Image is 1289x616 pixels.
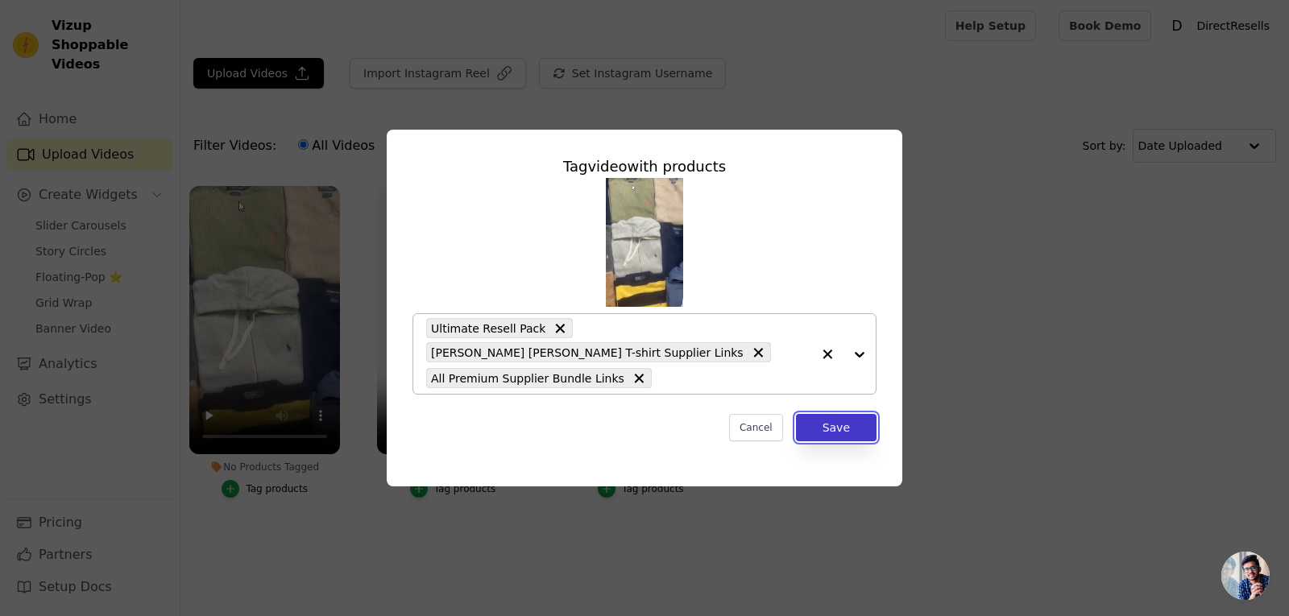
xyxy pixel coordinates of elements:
button: Cancel [729,414,783,441]
button: Save [796,414,877,441]
span: All Premium Supplier Bundle Links [431,369,624,387]
span: [PERSON_NAME] [PERSON_NAME] T-shirt Supplier Links [431,343,744,362]
div: Open de chat [1221,552,1270,600]
span: Ultimate Resell Pack [431,319,545,337]
img: tn-01a7cce96dd54347ab83d0a61cca64b9.png [606,178,683,307]
div: Tag video with products [412,155,877,178]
